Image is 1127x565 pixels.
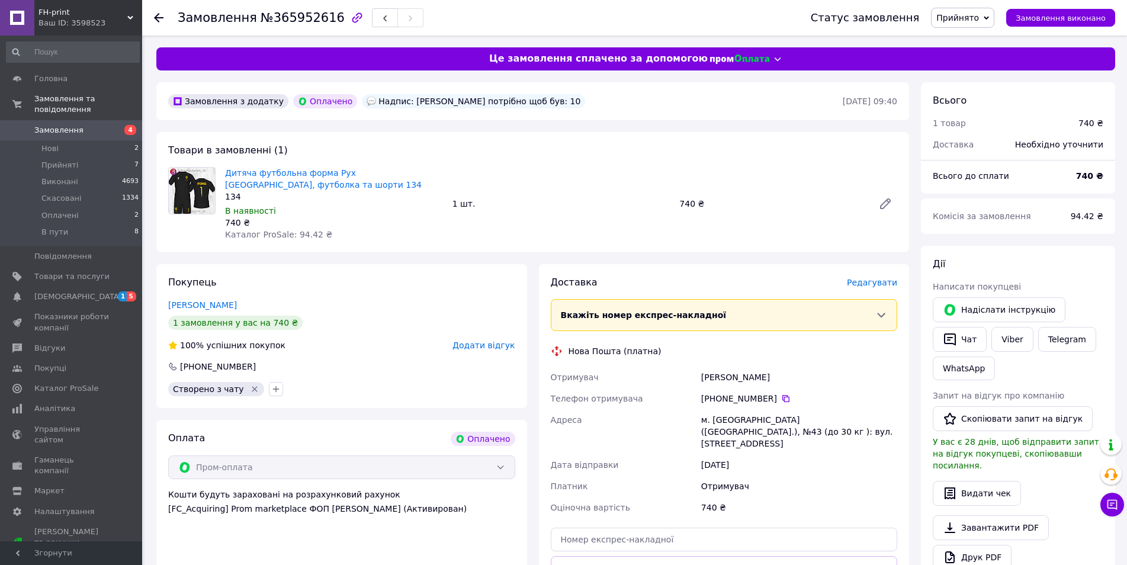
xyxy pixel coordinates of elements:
[933,211,1031,221] span: Комісія за замовлення
[933,282,1021,291] span: Написати покупцеві
[225,191,443,203] div: 134
[551,460,619,470] span: Дата відправки
[34,343,65,354] span: Відгуки
[168,432,205,444] span: Оплата
[367,97,376,106] img: :speech_balloon:
[34,251,92,262] span: Повідомлення
[34,383,98,394] span: Каталог ProSale
[1100,493,1124,516] button: Чат з покупцем
[1006,9,1115,27] button: Замовлення виконано
[561,310,727,320] span: Вкажіть номер експрес-накладної
[551,394,643,403] span: Телефон отримувача
[34,486,65,496] span: Маркет
[134,143,139,154] span: 2
[124,125,136,135] span: 4
[701,393,897,405] div: [PHONE_NUMBER]
[34,271,110,282] span: Товари та послуги
[34,506,95,517] span: Налаштування
[41,193,82,204] span: Скасовані
[34,527,110,559] span: [PERSON_NAME] та рахунки
[566,345,664,357] div: Нова Пошта (платна)
[551,528,898,551] input: Номер експрес-накладної
[699,497,900,518] div: 740 ₴
[134,210,139,221] span: 2
[168,277,217,288] span: Покупець
[933,515,1049,540] a: Завантажити PDF
[154,12,163,24] div: Повернутися назад
[1071,211,1103,221] span: 94.42 ₴
[675,195,869,212] div: 740 ₴
[34,73,68,84] span: Головна
[225,168,422,190] a: Дитяча футбольна форма Рух [GEOGRAPHIC_DATA], футболка та шорти 134
[699,409,900,454] div: м. [GEOGRAPHIC_DATA] ([GEOGRAPHIC_DATA].), №43 (до 30 кг ): вул. [STREET_ADDRESS]
[293,94,357,108] div: Оплачено
[118,291,127,301] span: 1
[933,171,1009,181] span: Всього до сплати
[225,230,332,239] span: Каталог ProSale: 94.42 ₴
[168,145,288,156] span: Товари в замовленні (1)
[168,316,303,330] div: 1 замовлення у вас на 740 ₴
[451,432,515,446] div: Оплачено
[448,195,675,212] div: 1 шт.
[933,481,1021,506] button: Видати чек
[173,384,244,394] span: Створено з чату
[38,7,127,18] span: FH-print
[489,52,708,66] span: Це замовлення сплачено за допомогою
[699,454,900,476] div: [DATE]
[34,403,75,414] span: Аналітика
[122,193,139,204] span: 1334
[551,277,598,288] span: Доставка
[122,176,139,187] span: 4693
[933,437,1099,470] span: У вас є 28 днів, щоб відправити запит на відгук покупцеві, скопіювавши посилання.
[551,373,599,382] span: Отримувач
[933,297,1065,322] button: Надіслати інструкцію
[180,341,204,350] span: 100%
[1008,131,1110,158] div: Необхідно уточнити
[991,327,1033,352] a: Viber
[168,339,285,351] div: успішних покупок
[41,160,78,171] span: Прийняті
[843,97,897,106] time: [DATE] 09:40
[1016,14,1106,23] span: Замовлення виконано
[362,94,585,108] div: Надпис: [PERSON_NAME] потрібно щоб був: 10
[168,503,515,515] div: [FC_Acquiring] Prom marketplace ФОП [PERSON_NAME] (Активирован)
[933,406,1093,431] button: Скопіювати запит на відгук
[933,118,966,128] span: 1 товар
[551,415,582,425] span: Адреса
[38,18,142,28] div: Ваш ID: 3598523
[1038,327,1096,352] a: Telegram
[134,160,139,171] span: 7
[34,455,110,476] span: Гаманець компанії
[933,95,967,106] span: Всього
[811,12,920,24] div: Статус замовлення
[933,258,945,269] span: Дії
[6,41,140,63] input: Пошук
[551,503,630,512] span: Оціночна вартість
[1078,117,1103,129] div: 740 ₴
[41,143,59,154] span: Нові
[34,363,66,374] span: Покупці
[225,206,276,216] span: В наявності
[168,300,237,310] a: [PERSON_NAME]
[933,391,1064,400] span: Запит на відгук про компанію
[551,481,588,491] span: Платник
[250,384,259,394] svg: Видалити мітку
[933,357,995,380] a: WhatsApp
[847,278,897,287] span: Редагувати
[168,489,515,515] div: Кошти будуть зараховані на розрахунковий рахунок
[933,327,987,352] button: Чат
[169,168,215,214] img: Дитяча футбольна форма Рух Львів, футболка та шорти 134
[1076,171,1103,181] b: 740 ₴
[41,227,68,237] span: В пути
[699,476,900,497] div: Отримувач
[933,140,974,149] span: Доставка
[134,227,139,237] span: 8
[936,13,979,23] span: Прийнято
[699,367,900,388] div: [PERSON_NAME]
[178,11,257,25] span: Замовлення
[34,312,110,333] span: Показники роботи компанії
[34,94,142,115] span: Замовлення та повідомлення
[452,341,515,350] span: Додати відгук
[34,125,84,136] span: Замовлення
[261,11,345,25] span: №365952616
